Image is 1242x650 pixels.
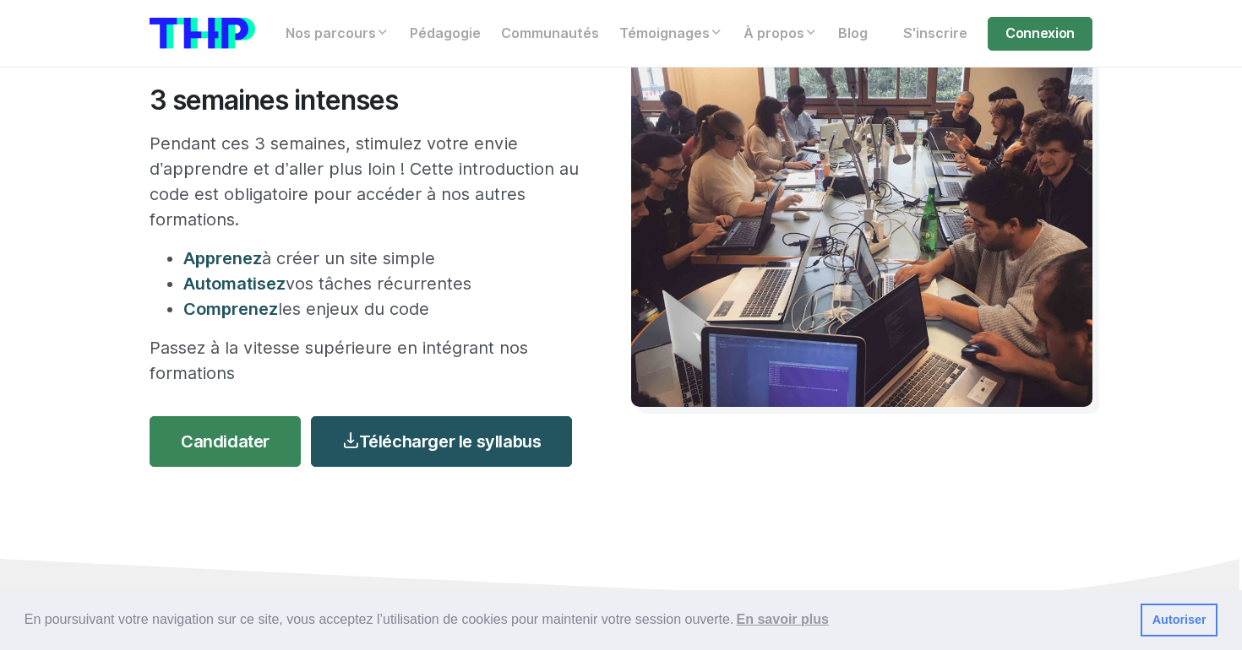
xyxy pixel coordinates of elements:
[150,84,580,116] h2: 3 semaines intenses
[150,131,580,232] p: Pendant ces 3 semaines, stimulez votre envie d’apprendre et d’aller plus loin ! Cette introductio...
[609,17,733,51] a: Témoignages
[893,17,978,51] a: S'inscrire
[183,248,262,268] span: Apprenez
[1141,604,1217,637] a: dismiss cookie message
[150,416,301,467] a: Candidater
[631,30,1092,407] img: Travail
[311,416,572,467] a: Télécharger le syllabus
[183,274,286,294] span: Automatisez
[150,18,255,49] img: logo
[25,607,1127,632] span: En poursuivant votre navigation sur ce site, vous acceptez l’utilisation de cookies pour mainteni...
[183,296,580,322] li: les enjeux du code
[183,299,278,319] span: Comprenez
[988,17,1092,51] a: Connexion
[183,271,580,296] li: vos tâches récurrentes
[828,17,878,51] a: Blog
[733,607,831,632] a: learn more about cookies
[183,246,580,271] li: à créer un site simple
[150,335,580,386] p: Passez à la vitesse supérieure en intégrant nos formations
[733,17,828,51] a: À propos
[400,17,491,51] a: Pédagogie
[491,17,609,51] a: Communautés
[275,17,400,51] a: Nos parcours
